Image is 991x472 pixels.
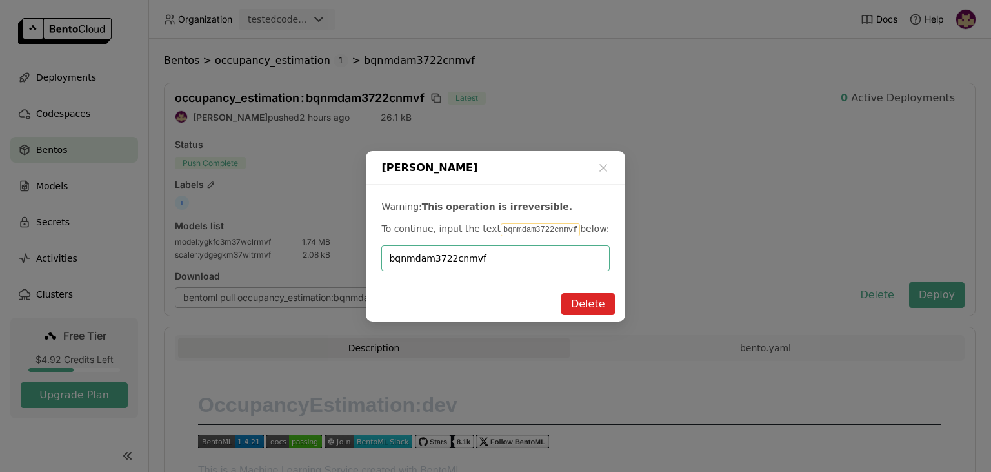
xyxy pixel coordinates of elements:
[422,201,572,212] b: This operation is irreversible.
[580,223,609,234] span: below:
[381,223,500,234] span: To continue, input the text
[561,293,615,315] button: Delete
[381,201,421,212] span: Warning:
[501,223,580,236] code: bqnmdam3722cnmvf
[366,151,625,322] div: dialog
[366,151,625,185] div: [PERSON_NAME]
